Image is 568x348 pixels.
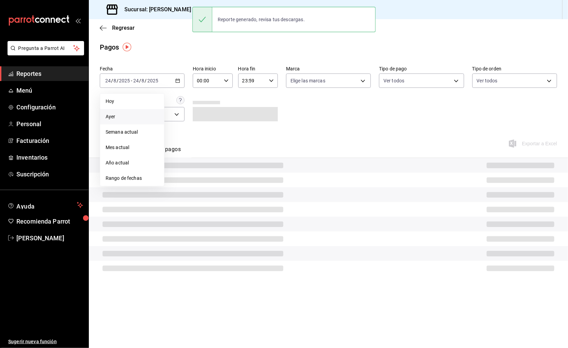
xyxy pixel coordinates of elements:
[16,103,83,112] span: Configuración
[16,86,83,95] span: Menú
[379,67,464,71] label: Tipo de pago
[477,77,498,84] span: Ver todos
[106,144,159,151] span: Mes actual
[139,78,141,83] span: /
[111,78,113,83] span: /
[106,159,159,166] span: Año actual
[8,41,84,55] button: Pregunta a Parrot AI
[16,136,83,145] span: Facturación
[106,113,159,120] span: Ayer
[155,146,181,158] button: Ver pagos
[16,119,83,129] span: Personal
[112,25,135,31] span: Regresar
[290,77,325,84] span: Elige las marcas
[16,170,83,179] span: Suscripción
[106,175,159,182] span: Rango de fechas
[8,338,83,345] span: Sugerir nueva función
[18,45,73,52] span: Pregunta a Parrot AI
[147,78,159,83] input: ----
[383,77,404,84] span: Ver todos
[145,78,147,83] span: /
[16,153,83,162] span: Inventarios
[16,69,83,78] span: Reportes
[100,67,185,71] label: Fecha
[16,217,83,226] span: Recomienda Parrot
[131,78,132,83] span: -
[238,67,278,71] label: Hora fin
[5,50,84,57] a: Pregunta a Parrot AI
[16,201,74,209] span: Ayuda
[106,98,159,105] span: Hoy
[100,42,119,52] div: Pagos
[16,233,83,243] span: [PERSON_NAME]
[113,78,117,83] input: --
[105,78,111,83] input: --
[133,78,139,83] input: --
[141,78,145,83] input: --
[106,129,159,136] span: Semana actual
[119,78,130,83] input: ----
[212,12,310,27] div: Reporte generado, revisa tus descargas.
[123,43,131,51] img: Tooltip marker
[100,25,135,31] button: Regresar
[117,78,119,83] span: /
[119,5,240,14] h3: Sucursal: [PERSON_NAME] Pan y Café (CDMX)
[75,18,81,23] button: open_drawer_menu
[472,67,557,71] label: Tipo de orden
[193,67,232,71] label: Hora inicio
[286,67,371,71] label: Marca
